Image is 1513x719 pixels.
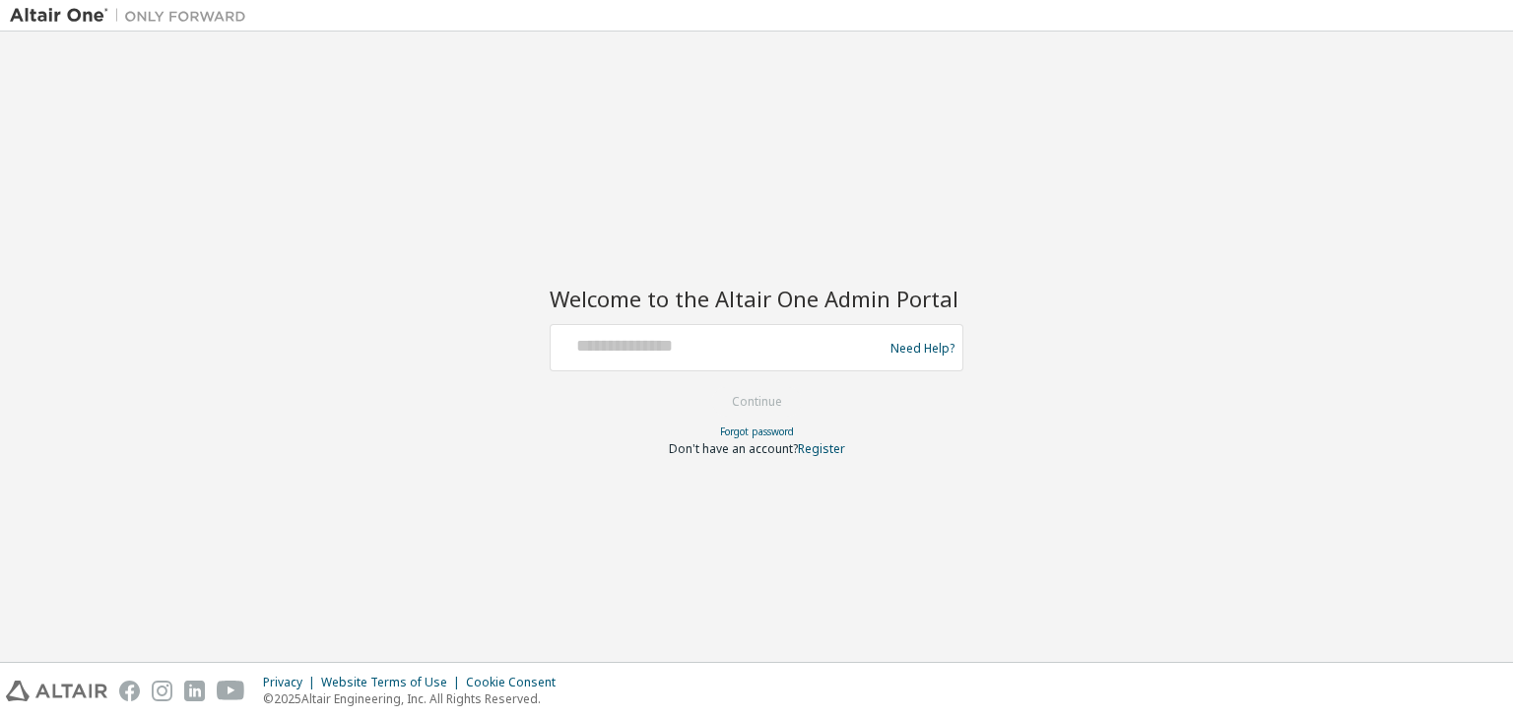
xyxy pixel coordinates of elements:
span: Don't have an account? [669,440,798,457]
a: Forgot password [720,425,794,438]
img: facebook.svg [119,681,140,701]
h2: Welcome to the Altair One Admin Portal [550,285,963,312]
img: instagram.svg [152,681,172,701]
a: Need Help? [890,348,954,349]
p: © 2025 Altair Engineering, Inc. All Rights Reserved. [263,690,567,707]
img: altair_logo.svg [6,681,107,701]
img: youtube.svg [217,681,245,701]
img: linkedin.svg [184,681,205,701]
div: Cookie Consent [466,675,567,690]
div: Privacy [263,675,321,690]
img: Altair One [10,6,256,26]
div: Website Terms of Use [321,675,466,690]
a: Register [798,440,845,457]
